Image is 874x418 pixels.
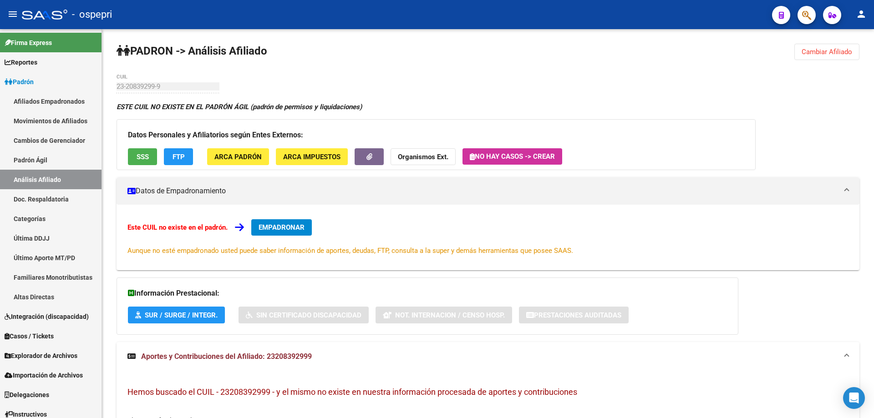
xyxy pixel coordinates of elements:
mat-panel-title: Datos de Empadronamiento [127,186,838,196]
span: - ospepri [72,5,112,25]
span: Sin Certificado Discapacidad [256,311,361,319]
span: Explorador de Archivos [5,351,77,361]
button: Organismos Ext. [391,148,456,165]
span: EMPADRONAR [259,223,305,232]
span: Aportes y Contribuciones del Afiliado: 23208392999 [141,352,312,361]
span: SSS [137,153,149,161]
span: SUR / SURGE / INTEGR. [145,311,218,319]
button: ARCA Impuestos [276,148,348,165]
span: ARCA Impuestos [283,153,340,161]
button: EMPADRONAR [251,219,312,236]
mat-expansion-panel-header: Datos de Empadronamiento [117,177,859,205]
mat-icon: person [856,9,867,20]
span: Reportes [5,57,37,67]
button: Not. Internacion / Censo Hosp. [376,307,512,323]
span: FTP [173,153,185,161]
div: Datos de Empadronamiento [117,205,859,270]
h3: Datos Personales y Afiliatorios según Entes Externos: [128,129,744,141]
button: FTP [164,148,193,165]
span: Aunque no esté empadronado usted puede saber información de aportes, deudas, FTP, consulta a la s... [127,247,573,255]
span: No hay casos -> Crear [470,152,555,161]
mat-icon: menu [7,9,18,20]
span: Firma Express [5,38,52,48]
strong: Este CUIL no existe en el padrón. [127,223,228,232]
span: Delegaciones [5,390,49,400]
button: No hay casos -> Crear [462,148,562,165]
button: Cambiar Afiliado [794,44,859,60]
strong: PADRON -> Análisis Afiliado [117,45,267,57]
span: Casos / Tickets [5,331,54,341]
button: SSS [128,148,157,165]
button: SUR / SURGE / INTEGR. [128,307,225,323]
span: Cambiar Afiliado [802,48,852,56]
button: ARCA Padrón [207,148,269,165]
span: Integración (discapacidad) [5,312,89,322]
button: Prestaciones Auditadas [519,307,629,323]
span: ARCA Padrón [214,153,262,161]
span: Importación de Archivos [5,370,83,380]
h3: Información Prestacional: [128,287,727,300]
div: Open Intercom Messenger [843,387,865,409]
span: Hemos buscado el CUIL - 23208392999 - y el mismo no existe en nuestra información procesada de ap... [127,387,577,397]
span: Prestaciones Auditadas [534,311,621,319]
strong: Organismos Ext. [398,153,448,161]
strong: ESTE CUIL NO EXISTE EN EL PADRÓN ÁGIL (padrón de permisos y liquidaciones) [117,103,362,111]
span: Padrón [5,77,34,87]
button: Sin Certificado Discapacidad [239,307,369,323]
span: Not. Internacion / Censo Hosp. [395,311,505,319]
mat-expansion-panel-header: Aportes y Contribuciones del Afiliado: 23208392999 [117,342,859,371]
